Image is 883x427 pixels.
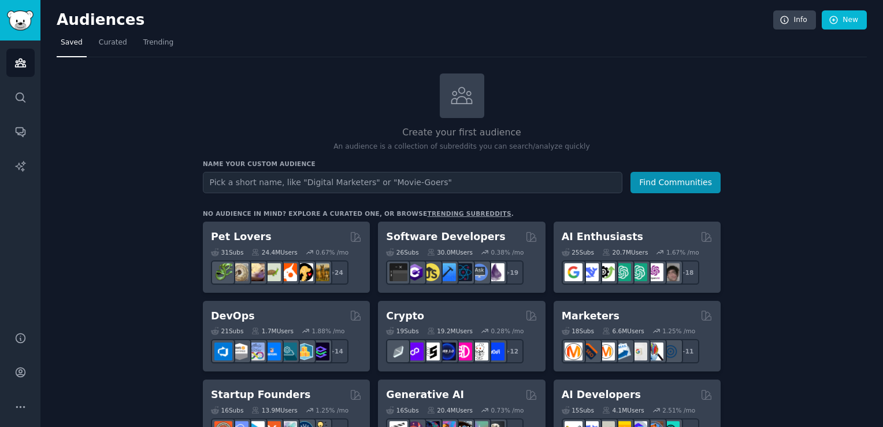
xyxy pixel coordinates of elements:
div: 0.28 % /mo [491,327,524,335]
div: 24.4M Users [251,248,297,256]
div: No audience in mind? Explore a curated one, or browse . [203,209,514,218]
img: web3 [438,343,456,360]
h2: Pet Lovers [211,230,272,244]
img: chatgpt_prompts_ [629,263,647,281]
span: Saved [61,38,83,48]
a: New [822,10,867,30]
img: csharp [406,263,424,281]
a: Trending [139,34,177,57]
img: Emailmarketing [613,343,631,360]
img: DeepSeek [581,263,599,281]
h2: Software Developers [386,230,505,244]
img: 0xPolygon [406,343,424,360]
a: Info [773,10,816,30]
img: PlatformEngineers [311,343,329,360]
h2: AI Developers [562,388,641,402]
img: dogbreed [311,263,329,281]
div: 1.25 % /mo [316,406,348,414]
img: turtle [263,263,281,281]
img: herpetology [214,263,232,281]
h2: Audiences [57,11,773,30]
img: GummySearch logo [7,10,34,31]
h2: DevOps [211,309,255,323]
button: Find Communities [630,172,721,193]
img: PetAdvice [295,263,313,281]
img: ethstaker [422,343,440,360]
h2: Create your first audience [203,126,721,140]
div: + 14 [324,339,348,363]
img: GoogleGeminiAI [565,263,583,281]
h2: Marketers [562,309,619,323]
img: OpenAIDev [645,263,663,281]
img: MarketingResearch [645,343,663,360]
div: 6.6M Users [602,327,644,335]
img: defi_ [487,343,504,360]
img: chatgpt_promptDesign [613,263,631,281]
img: AskComputerScience [470,263,488,281]
div: 15 Sub s [562,406,594,414]
img: leopardgeckos [247,263,265,281]
p: An audience is a collection of subreddits you can search/analyze quickly [203,142,721,152]
h2: AI Enthusiasts [562,230,643,244]
a: Saved [57,34,87,57]
div: 1.25 % /mo [662,327,695,335]
div: 18 Sub s [562,327,594,335]
img: reactnative [454,263,472,281]
img: learnjavascript [422,263,440,281]
div: 26 Sub s [386,248,418,256]
img: aws_cdk [295,343,313,360]
div: 31 Sub s [211,248,243,256]
img: bigseo [581,343,599,360]
h3: Name your custom audience [203,160,721,168]
div: 1.88 % /mo [312,327,345,335]
div: 2.51 % /mo [662,406,695,414]
div: + 19 [499,260,524,285]
div: 1.67 % /mo [666,248,699,256]
h2: Startup Founders [211,388,310,402]
img: AItoolsCatalog [597,263,615,281]
img: ethfinance [389,343,407,360]
img: cockatiel [279,263,297,281]
img: Docker_DevOps [247,343,265,360]
div: 0.38 % /mo [491,248,524,256]
img: content_marketing [565,343,583,360]
img: AWS_Certified_Experts [231,343,248,360]
div: + 11 [675,339,699,363]
div: 30.0M Users [427,248,473,256]
img: iOSProgramming [438,263,456,281]
div: 19.2M Users [427,327,473,335]
img: OnlineMarketing [662,343,680,360]
div: 16 Sub s [211,406,243,414]
div: + 12 [499,339,524,363]
div: 13.9M Users [251,406,297,414]
a: Curated [95,34,131,57]
div: 1.7M Users [251,327,294,335]
img: googleads [629,343,647,360]
img: software [389,263,407,281]
img: platformengineering [279,343,297,360]
div: 16 Sub s [386,406,418,414]
div: + 18 [675,260,699,285]
img: ballpython [231,263,248,281]
img: CryptoNews [470,343,488,360]
img: AskMarketing [597,343,615,360]
div: 0.67 % /mo [316,248,348,256]
input: Pick a short name, like "Digital Marketers" or "Movie-Goers" [203,172,622,193]
h2: Generative AI [386,388,464,402]
img: defiblockchain [454,343,472,360]
img: ArtificalIntelligence [662,263,680,281]
a: trending subreddits [427,210,511,217]
img: azuredevops [214,343,232,360]
div: 19 Sub s [386,327,418,335]
img: elixir [487,263,504,281]
div: 4.1M Users [602,406,644,414]
div: 20.7M Users [602,248,648,256]
div: 20.4M Users [427,406,473,414]
img: DevOpsLinks [263,343,281,360]
span: Curated [99,38,127,48]
h2: Crypto [386,309,424,323]
div: 25 Sub s [562,248,594,256]
div: 0.73 % /mo [491,406,524,414]
div: + 24 [324,260,348,285]
span: Trending [143,38,173,48]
